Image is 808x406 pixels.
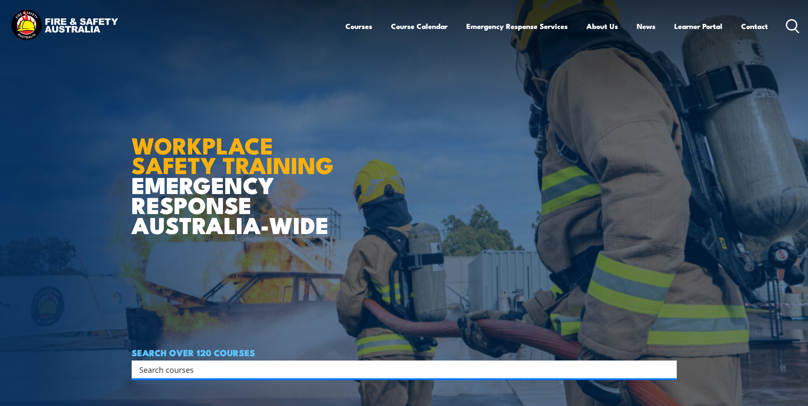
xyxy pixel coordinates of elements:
h4: SEARCH OVER 120 COURSES [132,348,677,357]
a: Contact [741,15,768,37]
strong: WORKPLACE SAFETY TRAINING [132,127,334,182]
a: Emergency Response Services [466,15,568,37]
h1: EMERGENCY RESPONSE AUSTRALIA-WIDE [132,114,340,234]
form: Search form [141,363,660,375]
a: About Us [587,15,618,37]
button: Search magnifier button [662,363,674,375]
a: Course Calendar [391,15,448,37]
a: News [637,15,656,37]
a: Learner Portal [674,15,722,37]
input: Search input [139,363,658,376]
a: Courses [345,15,372,37]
